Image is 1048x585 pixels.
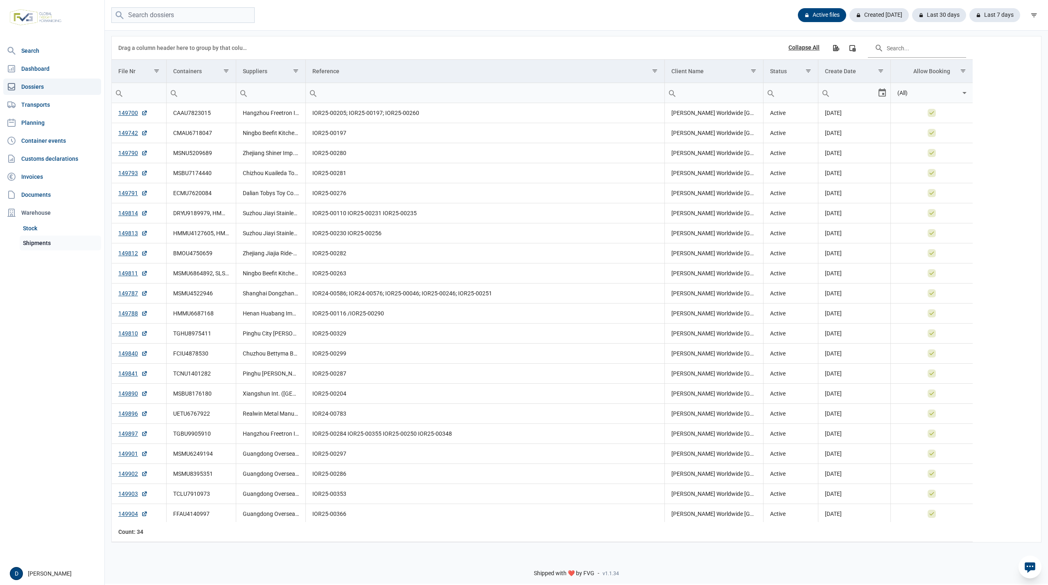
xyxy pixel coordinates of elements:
td: Shanghai Dongzhan International Trade. Co. Ltd., Shenzhen Universal Industrial Co., Ltd. [236,283,305,304]
td: Guangdong Overseas Chinese Enterprises Co., Ltd. [236,444,305,464]
td: Active [763,364,818,384]
div: Search box [306,83,321,103]
span: [DATE] [825,150,842,156]
td: MSMU4522946 [166,283,236,304]
td: Active [763,404,818,424]
a: 149700 [118,109,148,117]
td: Active [763,163,818,183]
input: Filter cell [891,83,960,103]
div: Select [877,83,887,103]
td: Active [763,384,818,404]
td: Realwin Metal Manufacture Company Ltd. [236,404,305,424]
a: 149810 [118,329,148,337]
span: [DATE] [825,190,842,196]
div: Allow Booking [913,68,950,74]
a: 149904 [118,510,148,518]
td: Column Status [763,60,818,83]
input: Filter cell [236,83,305,103]
td: [PERSON_NAME] Worldwide [GEOGRAPHIC_DATA] [664,304,763,324]
td: Henan Huabang Implement & Cooker Co., Ltd. [236,304,305,324]
div: Search box [763,83,778,103]
td: TGHU8975411 [166,324,236,344]
div: Reference [312,68,339,74]
input: Filter cell [763,83,818,103]
div: Active files [798,8,846,22]
td: [PERSON_NAME] Worldwide [GEOGRAPHIC_DATA] [664,223,763,243]
span: Show filter options for column 'Allow Booking' [960,68,966,74]
td: [PERSON_NAME] Worldwide [GEOGRAPHIC_DATA] [664,484,763,504]
td: IOR25-00280 [305,143,664,163]
span: [DATE] [825,450,842,457]
td: IOR25-00297 [305,444,664,464]
td: [PERSON_NAME] Worldwide [GEOGRAPHIC_DATA] [664,123,763,143]
span: [DATE] [825,310,842,317]
a: 149897 [118,430,148,438]
td: Guangdong Overseas Chinese Enterprises Co., Ltd. [236,484,305,504]
button: D [10,567,23,580]
td: IOR25-00299 [305,344,664,364]
td: [PERSON_NAME] Worldwide [GEOGRAPHIC_DATA] [664,183,763,203]
div: Search box [665,83,680,103]
span: [DATE] [825,470,842,477]
td: [PERSON_NAME] Worldwide [GEOGRAPHIC_DATA] [664,203,763,223]
td: [PERSON_NAME] Worldwide [GEOGRAPHIC_DATA] [664,143,763,163]
td: IOR25-00205; IOR25-00197; IOR25-00260 [305,103,664,123]
td: IOR24-00783 [305,404,664,424]
td: MSBU8176180 [166,384,236,404]
td: Filter cell [818,83,890,103]
a: 149903 [118,490,148,498]
td: IOR25-00197 [305,123,664,143]
td: MSMU6249194 [166,444,236,464]
td: Column Allow Booking [890,60,973,83]
td: IOR25-00353 [305,484,664,504]
td: Active [763,223,818,243]
td: ECMU7620084 [166,183,236,203]
td: Pinghu City [PERSON_NAME] Xing Children's Products Co., Ltd. [236,324,305,344]
td: Filter cell [305,83,664,103]
td: Active [763,203,818,223]
span: [DATE] [825,110,842,116]
td: DRYU9189979, HMMU6056692, KOCU4246426 [166,203,236,223]
td: TGBU9905910 [166,424,236,444]
td: [PERSON_NAME] Worldwide [GEOGRAPHIC_DATA] [664,283,763,304]
div: Column Chooser [845,40,860,55]
td: Chuzhou Bettyma Baby Carrier Co., Ltd. [236,344,305,364]
td: Column Suppliers [236,60,305,83]
td: [PERSON_NAME] Worldwide [GEOGRAPHIC_DATA] [664,464,763,484]
td: Filter cell [664,83,763,103]
td: TCNU1401282 [166,364,236,384]
a: Dashboard [3,61,101,77]
span: [DATE] [825,210,842,216]
a: 149901 [118,450,148,458]
td: Active [763,444,818,464]
input: Search dossiers [111,7,255,23]
a: Customs declarations [3,151,101,167]
span: [DATE] [825,290,842,297]
span: [DATE] [825,130,842,136]
td: Active [763,183,818,203]
input: Filter cell [818,83,877,103]
td: [PERSON_NAME] Worldwide [GEOGRAPHIC_DATA] [664,103,763,123]
td: Pinghu [PERSON_NAME] Baby Carrier Co., Ltd. [236,364,305,384]
td: Active [763,283,818,304]
td: HMMU6687168 [166,304,236,324]
div: File Nr [118,68,136,74]
td: Ningbo Beefit Kitchenware Co., Ltd. [236,123,305,143]
td: Filter cell [166,83,236,103]
a: Shipments [20,236,101,250]
div: [PERSON_NAME] [10,567,99,580]
span: Show filter options for column 'Containers' [223,68,229,74]
img: FVG - Global freight forwarding [7,6,65,29]
a: 149791 [118,189,148,197]
td: Hangzhou Freetron Industrial Co., Ltd., Ningbo Wansheng Import and Export Co., Ltd., [GEOGRAPHIC_... [236,424,305,444]
td: Zhejiang Shiner Imp. & Exp. Co., Ltd. [236,143,305,163]
td: [PERSON_NAME] Worldwide [GEOGRAPHIC_DATA] [664,344,763,364]
div: Data grid with 34 rows and 8 columns [112,36,973,542]
span: [DATE] [825,491,842,497]
td: IOR24-00586; IOR24-00576; IOR25-00046; IOR25-00246; IOR25-00251 [305,283,664,304]
div: Search box [236,83,251,103]
a: Dossiers [3,79,101,95]
td: Hangzhou Freetron Industrial Co., Ltd., Ningbo Beefit Kitchenware Co., Ltd., Ningbo Wansheng Impo... [236,103,305,123]
div: Last 30 days [912,8,966,22]
td: Filter cell [890,83,973,103]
